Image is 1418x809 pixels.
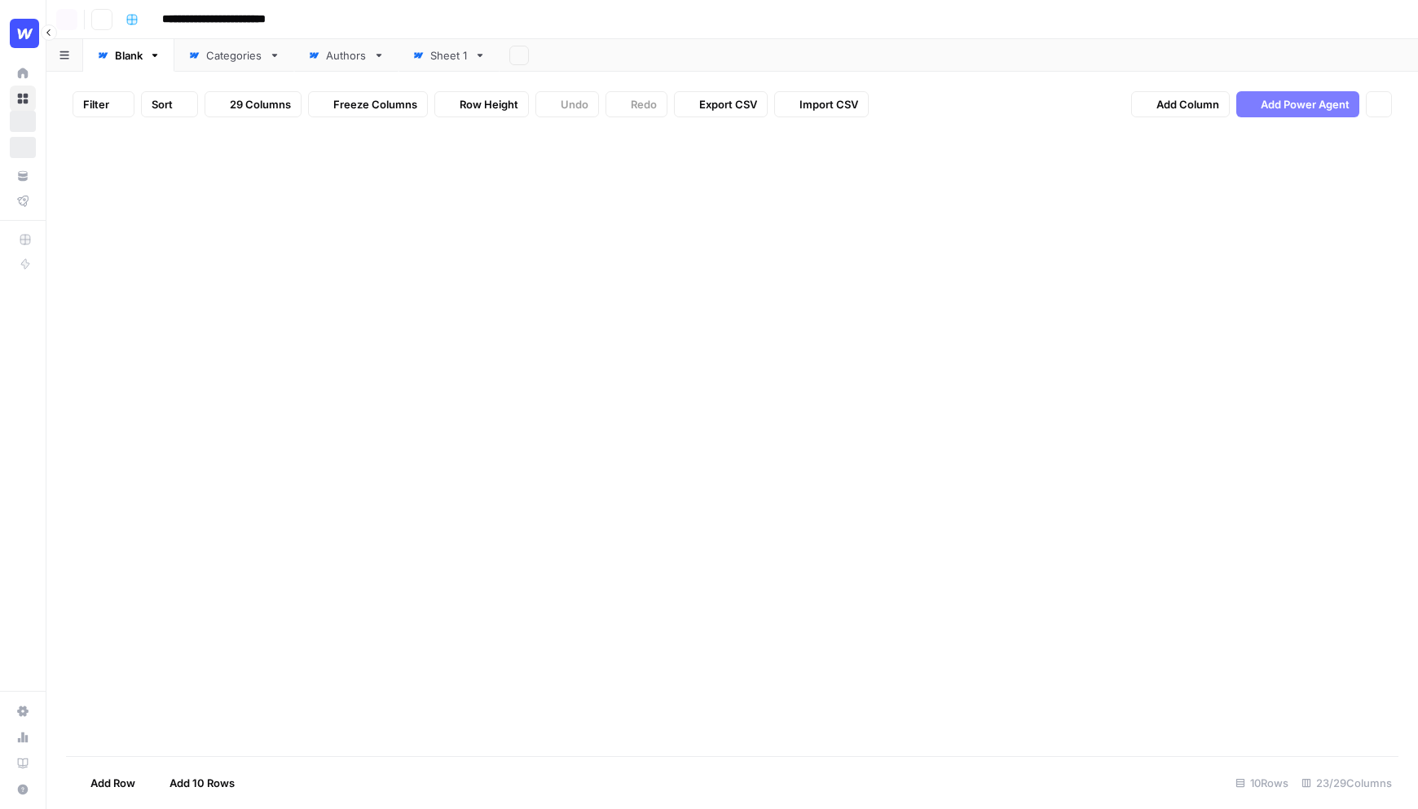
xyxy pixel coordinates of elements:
[1236,91,1359,117] button: Add Power Agent
[460,96,518,112] span: Row Height
[10,60,36,86] a: Home
[10,19,39,48] img: Webflow Logo
[10,724,36,750] a: Usage
[1229,770,1295,796] div: 10 Rows
[326,47,367,64] div: Authors
[83,39,174,72] a: Blank
[10,750,36,776] a: Learning Hub
[308,91,428,117] button: Freeze Columns
[230,96,291,112] span: 29 Columns
[631,96,657,112] span: Redo
[115,47,143,64] div: Blank
[206,47,262,64] div: Categories
[205,91,302,117] button: 29 Columns
[66,770,145,796] button: Add Row
[399,39,500,72] a: Sheet 1
[799,96,858,112] span: Import CSV
[10,188,36,214] a: Flightpath
[1295,770,1398,796] div: 23/29 Columns
[10,163,36,189] a: Your Data
[152,96,173,112] span: Sort
[73,91,134,117] button: Filter
[1156,96,1219,112] span: Add Column
[294,39,399,72] a: Authors
[174,39,294,72] a: Categories
[535,91,599,117] button: Undo
[10,13,36,54] button: Workspace: Webflow
[10,86,36,112] a: Browse
[430,47,468,64] div: Sheet 1
[83,96,109,112] span: Filter
[1261,96,1350,112] span: Add Power Agent
[561,96,588,112] span: Undo
[606,91,667,117] button: Redo
[141,91,198,117] button: Sort
[1131,91,1230,117] button: Add Column
[145,770,244,796] button: Add 10 Rows
[434,91,529,117] button: Row Height
[170,775,235,791] span: Add 10 Rows
[10,776,36,802] button: Help + Support
[774,91,869,117] button: Import CSV
[674,91,768,117] button: Export CSV
[699,96,757,112] span: Export CSV
[10,698,36,724] a: Settings
[333,96,417,112] span: Freeze Columns
[90,775,135,791] span: Add Row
